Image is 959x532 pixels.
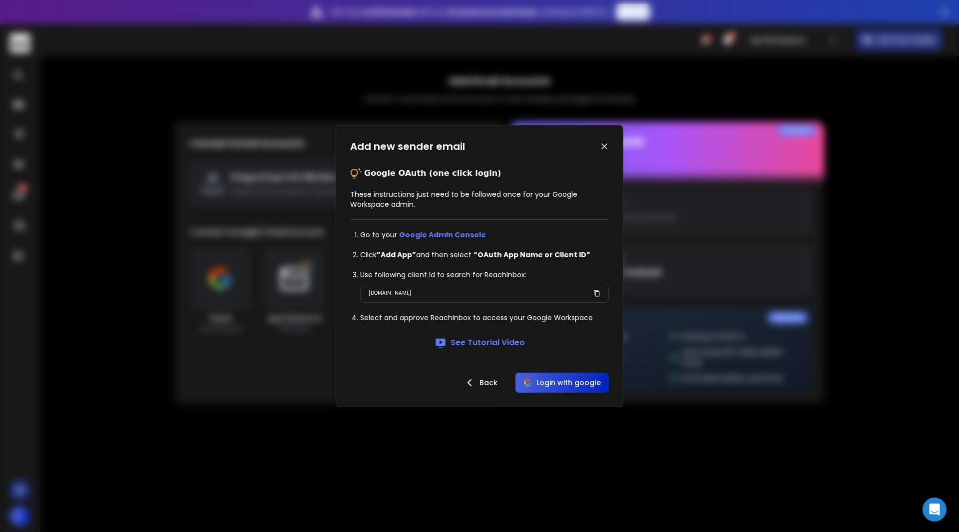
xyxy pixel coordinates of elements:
[369,288,411,298] p: [DOMAIN_NAME]
[350,189,609,209] p: These instructions just need to be followed once for your Google Workspace admin.
[360,250,609,260] li: Click and then select
[364,167,501,179] p: Google OAuth (one click login)
[399,230,486,240] a: Google Admin Console
[377,250,416,260] strong: ”Add App”
[456,373,505,393] button: Back
[360,270,609,280] li: Use following client Id to search for ReachInbox:
[515,373,609,393] button: Login with google
[360,313,609,323] li: Select and approve ReachInbox to access your Google Workspace
[435,337,525,349] a: See Tutorial Video
[350,139,465,153] h1: Add new sender email
[350,167,362,179] img: tips
[360,230,609,240] li: Go to your
[474,250,590,260] strong: “OAuth App Name or Client ID”
[923,498,947,522] div: Open Intercom Messenger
